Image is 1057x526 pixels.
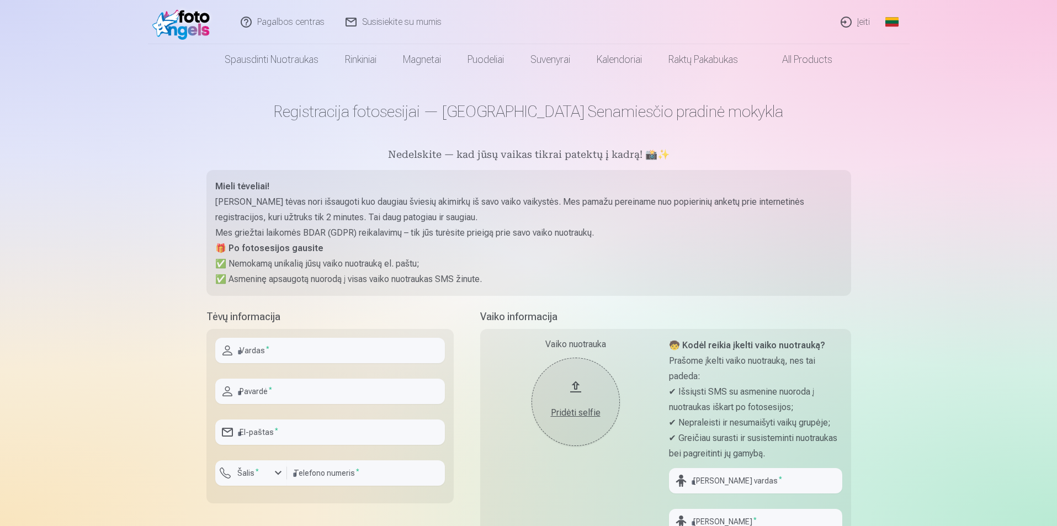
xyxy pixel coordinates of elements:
[583,44,655,75] a: Kalendoriai
[669,340,825,350] strong: 🧒 Kodėl reikia įkelti vaiko nuotrauką?
[206,102,851,121] h1: Registracija fotosesijai — [GEOGRAPHIC_DATA] Senamiesčio pradinė mokykla
[655,44,751,75] a: Raktų pakabukas
[517,44,583,75] a: Suvenyrai
[489,338,662,351] div: Vaiko nuotrauka
[215,256,842,272] p: ✅ Nemokamą unikalią jūsų vaiko nuotrauką el. paštu;
[233,467,263,479] label: Šalis
[454,44,517,75] a: Puodeliai
[215,194,842,225] p: [PERSON_NAME] tėvas nori išsaugoti kuo daugiau šviesių akimirkų iš savo vaiko vaikystės. Mes pama...
[206,148,851,163] h5: Nedelskite — kad jūsų vaikas tikrai patektų į kadrą! 📸✨
[669,415,842,431] p: ✔ Nepraleisti ir nesumaišyti vaikų grupėje;
[751,44,846,75] a: All products
[669,353,842,384] p: Prašome įkelti vaiko nuotrauką, nes tai padeda:
[215,181,269,192] strong: Mieli tėveliai!
[669,384,842,415] p: ✔ Išsiųsti SMS su asmenine nuoroda į nuotraukas iškart po fotosesijos;
[215,460,287,486] button: Šalis*
[215,272,842,287] p: ✅ Asmeninę apsaugotą nuorodą į visas vaiko nuotraukas SMS žinute.
[532,358,620,446] button: Pridėti selfie
[543,406,609,419] div: Pridėti selfie
[390,44,454,75] a: Magnetai
[211,44,332,75] a: Spausdinti nuotraukas
[215,243,323,253] strong: 🎁 Po fotosesijos gausite
[332,44,390,75] a: Rinkiniai
[215,225,842,241] p: Mes griežtai laikomės BDAR (GDPR) reikalavimų – tik jūs turėsite prieigą prie savo vaiko nuotraukų.
[206,309,454,325] h5: Tėvų informacija
[480,309,851,325] h5: Vaiko informacija
[669,431,842,461] p: ✔ Greičiau surasti ir susisteminti nuotraukas bei pagreitinti jų gamybą.
[152,4,216,40] img: /fa2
